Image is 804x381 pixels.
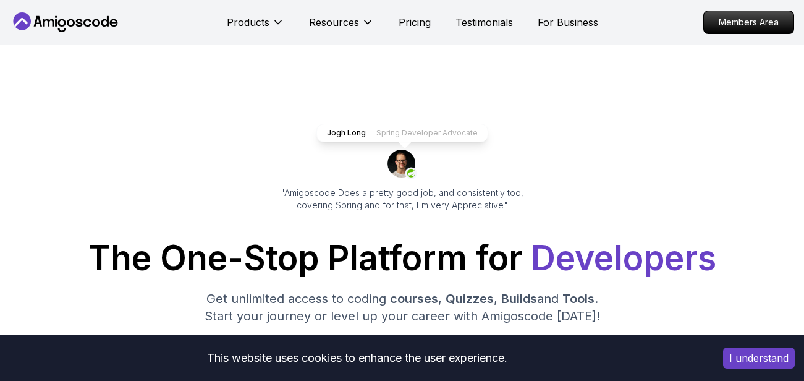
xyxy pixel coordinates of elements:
[227,15,284,40] button: Products
[703,11,794,34] a: Members Area
[309,15,374,40] button: Resources
[309,15,359,30] p: Resources
[399,15,431,30] a: Pricing
[9,345,705,372] div: This website uses cookies to enhance the user experience.
[387,150,417,179] img: josh long
[501,291,537,306] span: Builds
[538,15,598,30] a: For Business
[376,128,478,138] p: Spring Developer Advocate
[446,291,494,306] span: Quizzes
[704,11,793,33] p: Members Area
[327,128,366,138] p: Jogh Long
[562,291,595,306] span: Tools
[227,15,269,30] p: Products
[10,241,794,275] h1: The One-Stop Platform for
[195,290,610,325] p: Get unlimited access to coding , , and . Start your journey or level up your career with Amigosco...
[390,291,438,306] span: courses
[455,15,513,30] a: Testimonials
[264,187,541,212] p: "Amigoscode Does a pretty good job, and consistently too, covering Spring and for that, I'm very ...
[531,238,716,278] span: Developers
[723,348,795,369] button: Accept cookies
